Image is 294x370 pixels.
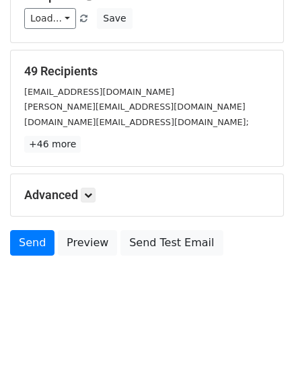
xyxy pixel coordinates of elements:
[24,188,270,202] h5: Advanced
[24,87,174,97] small: [EMAIL_ADDRESS][DOMAIN_NAME]
[58,230,117,256] a: Preview
[24,8,76,29] a: Load...
[24,117,249,127] small: [DOMAIN_NAME][EMAIL_ADDRESS][DOMAIN_NAME];
[10,230,54,256] a: Send
[24,136,81,153] a: +46 more
[97,8,132,29] button: Save
[24,64,270,79] h5: 49 Recipients
[120,230,223,256] a: Send Test Email
[227,305,294,370] iframe: Chat Widget
[24,102,246,112] small: [PERSON_NAME][EMAIL_ADDRESS][DOMAIN_NAME]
